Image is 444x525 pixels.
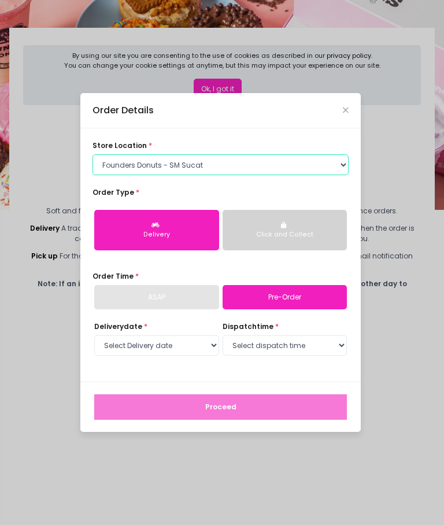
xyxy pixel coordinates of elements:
[223,210,347,250] button: Click and Collect
[92,271,134,281] span: Order Time
[92,103,154,117] div: Order Details
[94,210,219,250] button: Delivery
[230,230,340,239] div: Click and Collect
[92,141,147,150] span: store location
[92,187,134,197] span: Order Type
[94,321,142,331] span: Delivery date
[94,394,347,420] button: Proceed
[223,321,273,331] span: dispatch time
[102,230,212,239] div: Delivery
[343,108,349,113] button: Close
[223,285,347,309] a: Pre-Order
